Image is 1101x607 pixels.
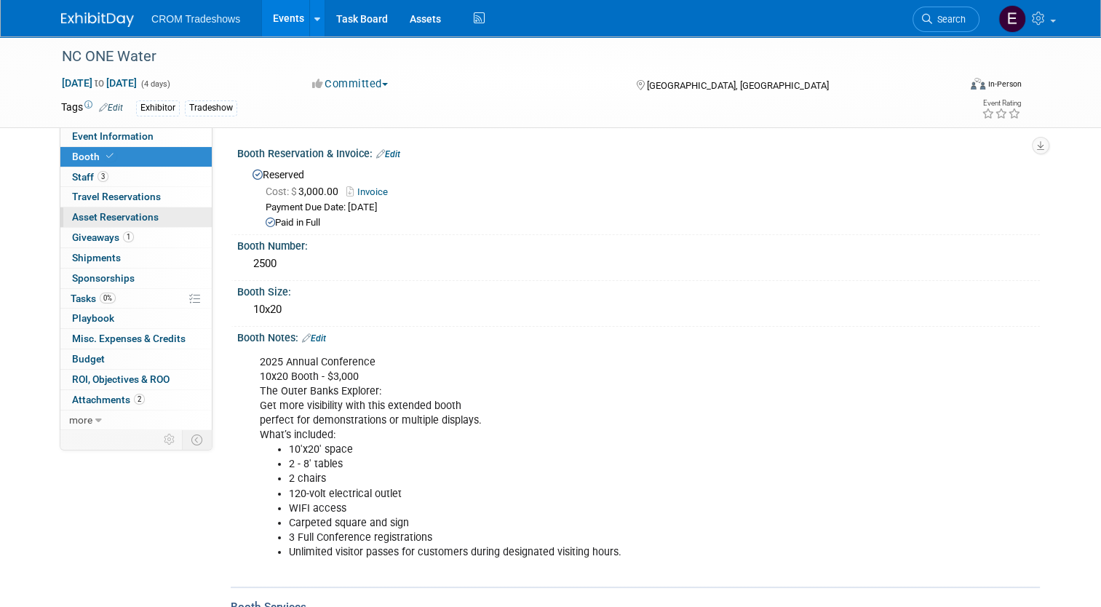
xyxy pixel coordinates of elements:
[302,333,326,344] a: Edit
[92,77,106,89] span: to
[971,78,985,90] img: Format-Inperson.png
[99,103,123,113] a: Edit
[248,164,1029,230] div: Reserved
[61,12,134,27] img: ExhibitDay
[289,443,875,457] li: 10'x20' space
[151,13,240,25] span: CROM Tradeshows
[60,289,212,309] a: Tasks0%
[60,187,212,207] a: Travel Reservations
[60,248,212,268] a: Shipments
[60,390,212,410] a: Attachments2
[98,171,108,182] span: 3
[266,216,1029,230] div: Paid in Full
[913,7,979,32] a: Search
[72,333,186,344] span: Misc. Expenses & Credits
[346,186,395,197] a: Invoice
[987,79,1022,90] div: In-Person
[266,186,344,197] span: 3,000.00
[60,370,212,389] a: ROI, Objectives & ROO
[266,186,298,197] span: Cost: $
[248,298,1029,321] div: 10x20
[72,191,161,202] span: Travel Reservations
[647,80,829,91] span: [GEOGRAPHIC_DATA], [GEOGRAPHIC_DATA]
[72,151,116,162] span: Booth
[289,472,875,486] li: 2 chairs
[237,281,1040,299] div: Booth Size:
[136,100,180,116] div: Exhibitor
[157,430,183,449] td: Personalize Event Tab Strip
[123,231,134,242] span: 1
[72,211,159,223] span: Asset Reservations
[185,100,237,116] div: Tradeshow
[60,207,212,227] a: Asset Reservations
[307,76,394,92] button: Committed
[61,76,138,90] span: [DATE] [DATE]
[71,293,116,304] span: Tasks
[60,147,212,167] a: Booth
[72,171,108,183] span: Staff
[69,414,92,426] span: more
[72,272,135,284] span: Sponsorships
[183,430,212,449] td: Toggle Event Tabs
[289,501,875,516] li: WIFI access
[880,76,1022,98] div: Event Format
[289,487,875,501] li: 120-volt electrical outlet
[72,353,105,365] span: Budget
[60,309,212,328] a: Playbook
[250,348,884,582] div: 2025 Annual Conference 10x20 Booth - $3,000 The Outer Banks Explorer: Get more visibility with th...
[72,394,145,405] span: Attachments
[60,167,212,187] a: Staff3
[237,143,1040,162] div: Booth Reservation & Invoice:
[60,127,212,146] a: Event Information
[72,130,154,142] span: Event Information
[376,149,400,159] a: Edit
[140,79,170,89] span: (4 days)
[72,252,121,263] span: Shipments
[998,5,1026,33] img: Emily Williams
[72,231,134,243] span: Giveaways
[60,349,212,369] a: Budget
[932,14,966,25] span: Search
[60,329,212,349] a: Misc. Expenses & Credits
[61,100,123,116] td: Tags
[289,545,875,560] li: Unlimited visitor passes for customers during designated visiting hours.
[60,228,212,247] a: Giveaways1
[289,531,875,545] li: 3 Full Conference registrations
[72,312,114,324] span: Playbook
[289,457,875,472] li: 2 - 8' tables
[100,293,116,303] span: 0%
[57,44,940,70] div: NC ONE Water
[237,235,1040,253] div: Booth Number:
[237,327,1040,346] div: Booth Notes:
[982,100,1021,107] div: Event Rating
[72,373,170,385] span: ROI, Objectives & ROO
[266,201,1029,215] div: Payment Due Date: [DATE]
[106,152,114,160] i: Booth reservation complete
[60,269,212,288] a: Sponsorships
[134,394,145,405] span: 2
[60,410,212,430] a: more
[248,253,1029,275] div: 2500
[289,516,875,531] li: Carpeted square and sign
